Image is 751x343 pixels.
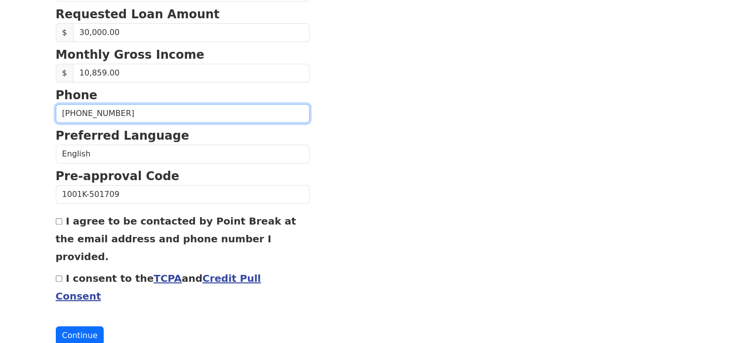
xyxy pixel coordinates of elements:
input: Pre-approval Code [56,185,310,204]
input: (___) ___-____ [56,104,310,123]
a: TCPA [154,272,182,284]
p: Monthly Gross Income [56,46,310,64]
input: Requested Loan Amount [73,23,310,42]
strong: Pre-approval Code [56,169,180,183]
label: I consent to the and [56,272,261,302]
strong: Requested Loan Amount [56,7,220,21]
strong: Phone [56,88,98,102]
input: Monthly Gross Income [73,64,310,82]
label: I agree to be contacted by Point Break at the email address and phone number I provided. [56,215,296,263]
strong: Preferred Language [56,129,189,143]
span: $ [56,64,74,82]
span: $ [56,23,74,42]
